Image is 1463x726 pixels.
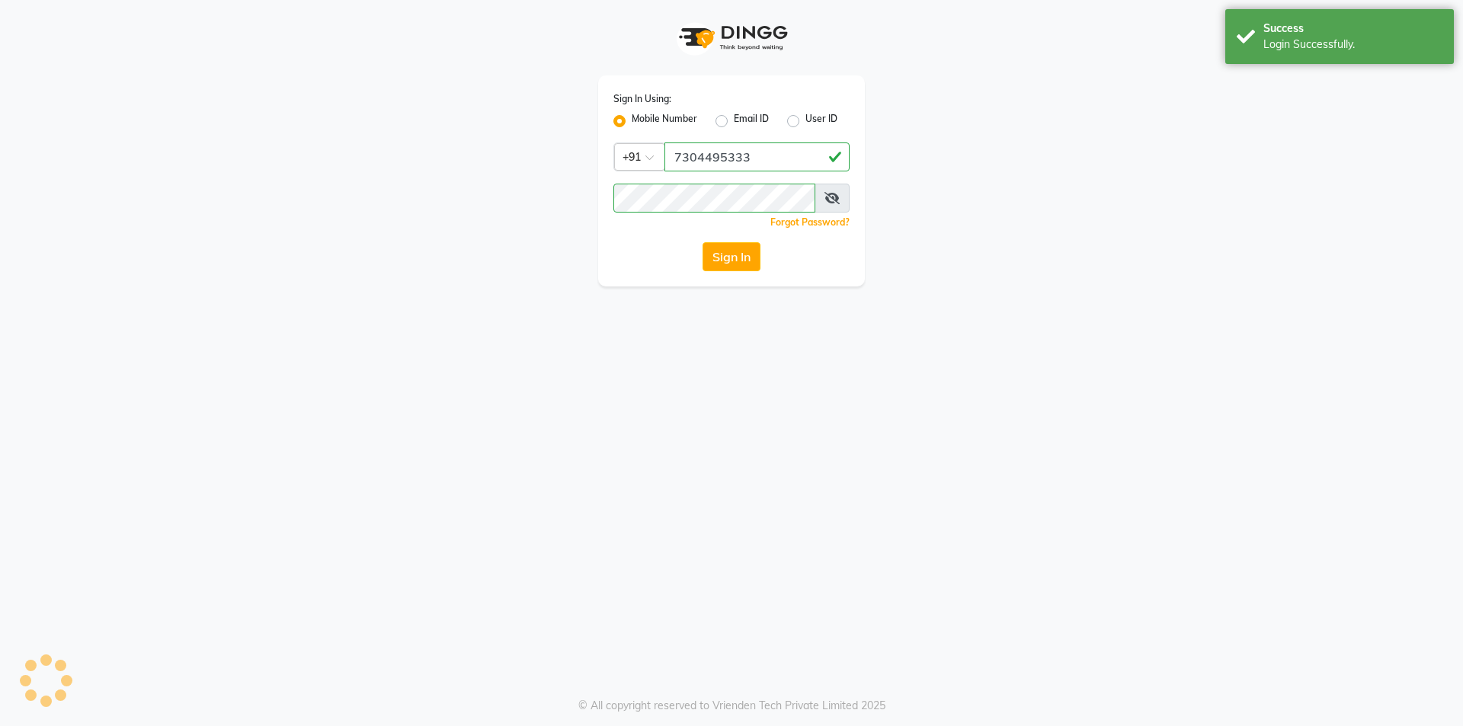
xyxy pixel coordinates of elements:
div: Login Successfully. [1263,37,1442,53]
div: Success [1263,21,1442,37]
input: Username [613,184,815,213]
button: Sign In [703,242,760,271]
label: User ID [805,112,837,130]
input: Username [664,142,850,171]
a: Forgot Password? [770,216,850,228]
label: Email ID [734,112,769,130]
label: Sign In Using: [613,92,671,106]
label: Mobile Number [632,112,697,130]
img: logo1.svg [671,15,792,60]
